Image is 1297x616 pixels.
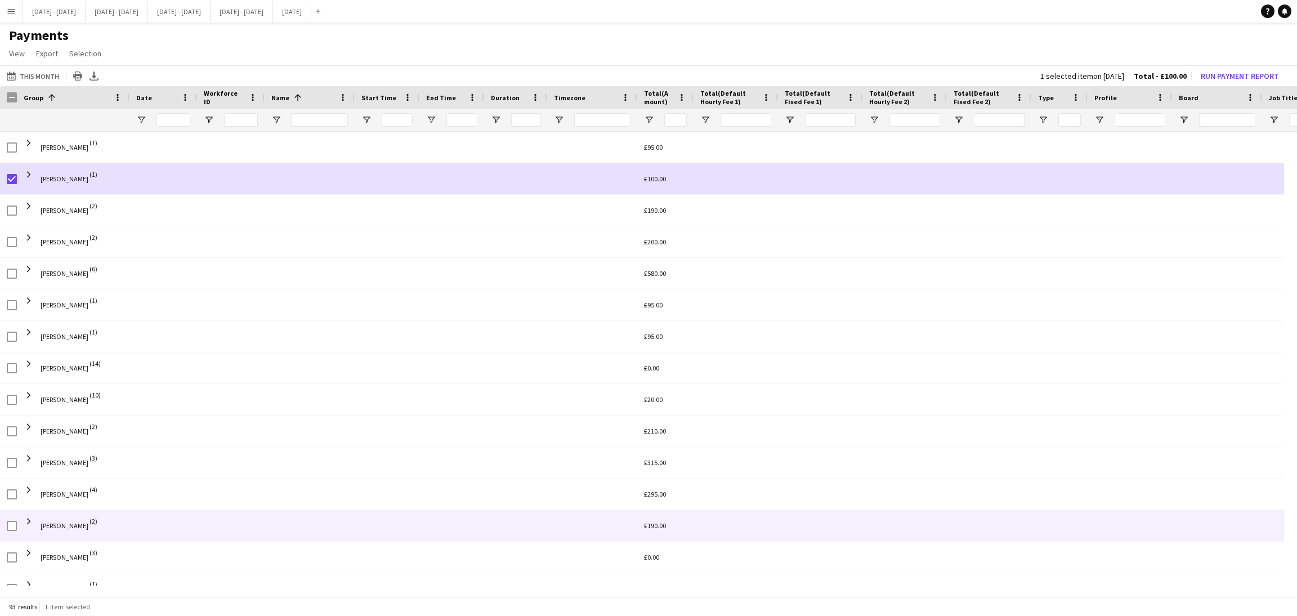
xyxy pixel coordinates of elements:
span: Board [1179,93,1198,102]
span: £100.00 [644,175,666,183]
span: Export [36,48,58,59]
span: (2) [90,416,97,438]
input: Profile Filter Input [1115,113,1165,127]
span: [PERSON_NAME] [41,521,88,530]
span: (1) [90,321,97,343]
button: Open Filter Menu [136,115,146,125]
span: [PERSON_NAME] [41,364,88,372]
button: [DATE] - [DATE] [86,1,148,23]
span: (1) [90,163,97,185]
button: Open Filter Menu [1038,115,1048,125]
input: Timezone Filter Input [574,113,630,127]
span: (10) [90,384,101,406]
button: This Month [5,69,61,83]
span: £580.00 [644,269,666,278]
span: [PERSON_NAME] [41,238,88,246]
span: £95.00 [644,143,663,151]
span: 1 item selected [44,602,90,611]
input: End Time Filter Input [446,113,477,127]
span: [PERSON_NAME] [41,175,88,183]
input: Amount Filter Input [664,113,687,127]
span: Timezone [554,93,585,102]
input: Default Hourly Fee 2 Filter Input [889,113,940,127]
div: 1 selected item on [DATE] [1040,73,1124,80]
button: Open Filter Menu [644,115,654,125]
span: Type [1038,93,1054,102]
span: End Time [426,93,456,102]
span: Duration [491,93,520,102]
span: [PERSON_NAME] [41,395,88,404]
span: [PERSON_NAME] [41,143,88,151]
span: Total(Default Hourly Fee 2) [869,89,927,106]
span: (4) [90,479,97,501]
span: £95.00 [644,332,663,341]
input: Start Time Filter Input [382,113,413,127]
span: Group [24,93,43,102]
a: Selection [65,46,106,61]
button: Open Filter Menu [204,115,214,125]
span: [PERSON_NAME] [41,206,88,215]
button: Open Filter Menu [491,115,501,125]
span: £295.00 [644,490,666,498]
span: Date [136,93,152,102]
span: (2) [90,510,97,532]
button: [DATE] [273,1,311,23]
span: £190.00 [644,206,666,215]
span: Workforce ID [204,89,244,106]
a: Export [32,46,62,61]
input: Default Hourly Fee 1 Filter Input [721,113,771,127]
input: Workforce ID Filter Input [224,113,258,127]
span: Total(Amount) [644,89,673,106]
button: [DATE] - [DATE] [23,1,86,23]
span: [PERSON_NAME] [41,584,88,593]
span: [PERSON_NAME] [41,490,88,498]
span: (2) [90,195,97,217]
span: [PERSON_NAME] [41,553,88,561]
span: [PERSON_NAME] [41,458,88,467]
app-action-btn: Print [71,69,84,83]
span: [PERSON_NAME] [41,427,88,435]
input: Default Fixed Fee 1 Filter Input [805,113,856,127]
button: Open Filter Menu [1179,115,1189,125]
span: £190.00 [644,521,666,530]
button: Open Filter Menu [426,115,436,125]
span: £200.00 [644,238,666,246]
span: £315.00 [644,458,666,467]
button: Open Filter Menu [554,115,564,125]
span: Total(Default Fixed Fee 2) [954,89,1011,106]
app-action-btn: Export XLSX [87,69,101,83]
span: Total(Default Hourly Fee 1) [700,89,758,106]
span: (1) [90,132,97,154]
span: [PERSON_NAME] [41,332,88,341]
button: Open Filter Menu [361,115,372,125]
button: Open Filter Menu [869,115,879,125]
button: Open Filter Menu [954,115,964,125]
span: Total(Default Fixed Fee 1) [785,89,842,106]
input: Default Fixed Fee 2 Filter Input [974,113,1025,127]
input: Board Filter Input [1199,113,1255,127]
span: View [9,48,25,59]
span: (3) [90,447,97,469]
span: Selection [69,48,101,59]
button: [DATE] - [DATE] [148,1,211,23]
span: £210.00 [644,427,666,435]
span: (1) [90,573,97,595]
span: (6) [90,258,97,280]
span: Total - £100.00 [1134,71,1187,81]
span: £0.00 [644,364,659,372]
span: £0.00 [644,584,659,593]
span: (3) [90,542,97,564]
a: View [5,46,29,61]
span: £0.00 [644,553,659,561]
button: Run Payment Report [1196,69,1283,83]
input: Name Filter Input [292,113,348,127]
button: Open Filter Menu [1094,115,1104,125]
button: [DATE] - [DATE] [211,1,273,23]
span: Name [271,93,289,102]
button: Open Filter Menu [700,115,710,125]
button: Open Filter Menu [271,115,281,125]
span: (14) [90,352,101,374]
span: (2) [90,226,97,248]
span: [PERSON_NAME] [41,269,88,278]
span: £20.00 [644,395,663,404]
